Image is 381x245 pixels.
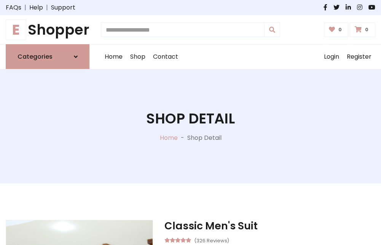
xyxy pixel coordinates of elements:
a: Login [320,45,343,69]
small: (326 Reviews) [194,235,229,245]
span: 0 [363,26,370,33]
span: | [21,3,29,12]
a: EShopper [6,21,89,38]
p: Shop Detail [187,133,222,143]
a: 0 [324,22,349,37]
a: 0 [350,22,375,37]
a: Shop [126,45,149,69]
a: Home [160,133,178,142]
span: 0 [336,26,344,33]
h1: Shopper [6,21,89,38]
a: Support [51,3,75,12]
a: Contact [149,45,182,69]
a: Register [343,45,375,69]
a: Help [29,3,43,12]
a: FAQs [6,3,21,12]
span: E [6,19,26,40]
h6: Categories [18,53,53,60]
h1: Shop Detail [146,110,235,127]
a: Home [101,45,126,69]
a: Categories [6,44,89,69]
h3: Classic Men's Suit [164,220,375,232]
p: - [178,133,187,143]
span: | [43,3,51,12]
